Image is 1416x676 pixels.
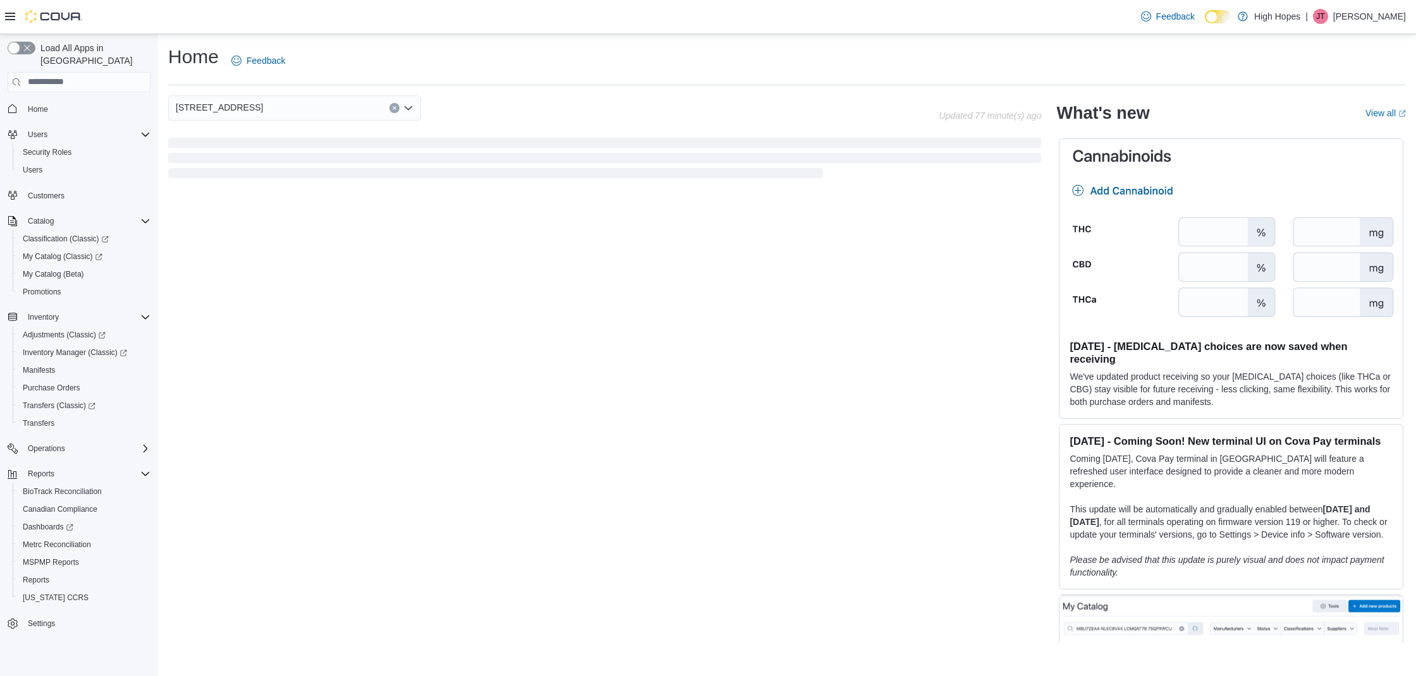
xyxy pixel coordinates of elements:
a: Adjustments (Classic) [18,327,111,342]
button: Manifests [13,361,156,379]
button: Catalog [3,212,156,230]
h3: [DATE] - Coming Soon! New terminal UI on Cova Pay terminals [1070,435,1393,447]
img: Cova [25,10,82,23]
span: Canadian Compliance [23,504,97,514]
button: Users [23,127,52,142]
span: Reports [23,575,49,585]
span: My Catalog (Beta) [23,269,84,279]
span: Feedback [247,54,285,67]
button: Reports [13,571,156,589]
span: Home [28,104,48,114]
span: Catalog [23,214,150,229]
button: Security Roles [13,143,156,161]
span: Canadian Compliance [18,502,150,517]
a: Adjustments (Classic) [13,326,156,344]
p: | [1305,9,1308,24]
span: Users [18,162,150,178]
a: Promotions [18,284,66,299]
button: Transfers [13,414,156,432]
span: Catalog [28,216,54,226]
span: Metrc Reconciliation [18,537,150,552]
span: Loading [168,140,1041,181]
button: Reports [3,465,156,483]
span: Reports [28,469,54,479]
button: Clear input [389,103,400,113]
button: Catalog [23,214,59,229]
span: Inventory [28,312,59,322]
span: Inventory [23,310,150,325]
span: Classification (Classic) [23,234,109,244]
span: MSPMP Reports [18,555,150,570]
p: Coming [DATE], Cova Pay terminal in [GEOGRAPHIC_DATA] will feature a refreshed user interface des... [1070,452,1393,490]
span: Transfers [23,418,54,428]
a: Transfers (Classic) [13,397,156,414]
p: This update will be automatically and gradually enabled between , for all terminals operating on ... [1070,503,1393,541]
a: [US_STATE] CCRS [18,590,94,605]
input: Dark Mode [1205,10,1231,23]
span: Reports [23,466,150,481]
a: Inventory Manager (Classic) [13,344,156,361]
h2: What's new [1056,103,1149,123]
span: Manifests [23,365,55,375]
span: Operations [23,441,150,456]
p: Updated 77 minute(s) ago [939,111,1042,121]
a: Settings [23,616,60,631]
a: Users [18,162,47,178]
button: Users [3,126,156,143]
button: Operations [3,440,156,457]
nav: Complex example [8,95,150,666]
button: [US_STATE] CCRS [13,589,156,607]
span: Customers [23,188,150,203]
button: Operations [23,441,70,456]
a: Inventory Manager (Classic) [18,345,132,360]
span: My Catalog (Beta) [18,267,150,282]
p: We've updated product receiving so your [MEDICAL_DATA] choices (like THCa or CBG) stay visible fo... [1070,370,1393,408]
a: Customers [23,188,70,203]
button: Customers [3,186,156,205]
a: Reports [18,572,54,588]
a: Metrc Reconciliation [18,537,96,552]
span: Operations [28,444,65,454]
button: Purchase Orders [13,379,156,397]
span: [US_STATE] CCRS [23,593,88,603]
button: Users [13,161,156,179]
a: Canadian Compliance [18,502,102,517]
span: My Catalog (Classic) [18,249,150,264]
a: Transfers (Classic) [18,398,101,413]
button: Canadian Compliance [13,500,156,518]
a: My Catalog (Classic) [18,249,107,264]
a: BioTrack Reconciliation [18,484,107,499]
button: MSPMP Reports [13,553,156,571]
span: Dashboards [18,519,150,534]
span: Home [23,101,150,117]
span: Purchase Orders [18,380,150,395]
svg: External link [1398,110,1406,118]
a: Security Roles [18,145,76,160]
span: Promotions [23,287,61,297]
a: Dashboards [13,518,156,536]
span: Adjustments (Classic) [23,330,106,340]
p: [PERSON_NAME] [1333,9,1406,24]
button: Home [3,100,156,118]
button: Inventory [23,310,64,325]
span: Classification (Classic) [18,231,150,246]
a: Classification (Classic) [18,231,114,246]
a: My Catalog (Classic) [13,248,156,265]
span: Dashboards [23,522,73,532]
h1: Home [168,44,219,69]
a: MSPMP Reports [18,555,84,570]
span: Promotions [18,284,150,299]
span: My Catalog (Classic) [23,251,102,262]
span: Purchase Orders [23,383,80,393]
h3: [DATE] - [MEDICAL_DATA] choices are now saved when receiving [1070,340,1393,365]
span: Transfers (Classic) [18,398,150,413]
span: Inventory Manager (Classic) [18,345,150,360]
a: Dashboards [18,519,78,534]
p: High Hopes [1254,9,1300,24]
button: Metrc Reconciliation [13,536,156,553]
span: JT [1316,9,1324,24]
button: Open list of options [403,103,413,113]
span: Adjustments (Classic) [18,327,150,342]
span: Settings [23,615,150,631]
span: Washington CCRS [18,590,150,605]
